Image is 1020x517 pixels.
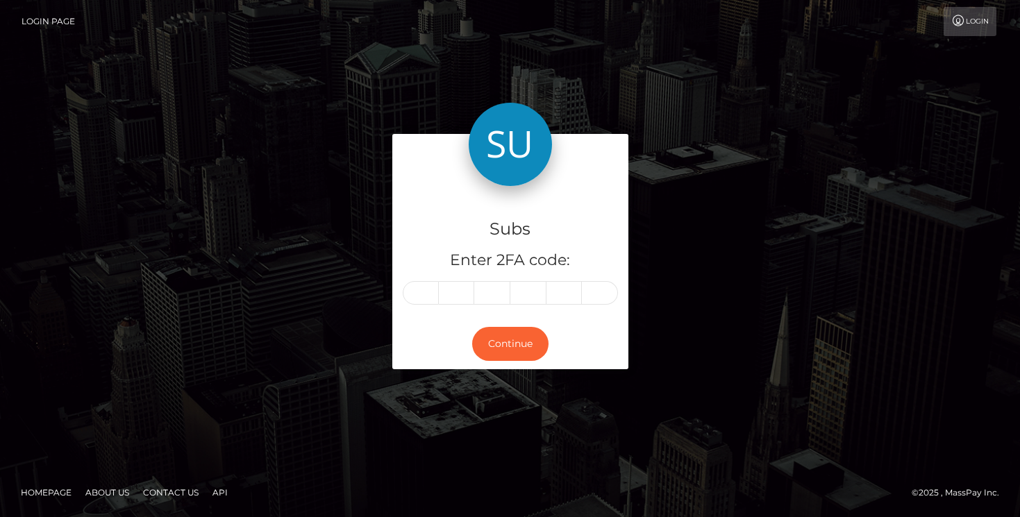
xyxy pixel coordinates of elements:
h5: Enter 2FA code: [403,250,618,271]
button: Continue [472,327,549,361]
a: Contact Us [137,482,204,503]
a: Login Page [22,7,75,36]
img: Subs [469,103,552,186]
a: Login [944,7,996,36]
div: © 2025 , MassPay Inc. [912,485,1010,500]
a: About Us [80,482,135,503]
h4: Subs [403,217,618,241]
a: Homepage [15,482,77,503]
a: API [207,482,233,503]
